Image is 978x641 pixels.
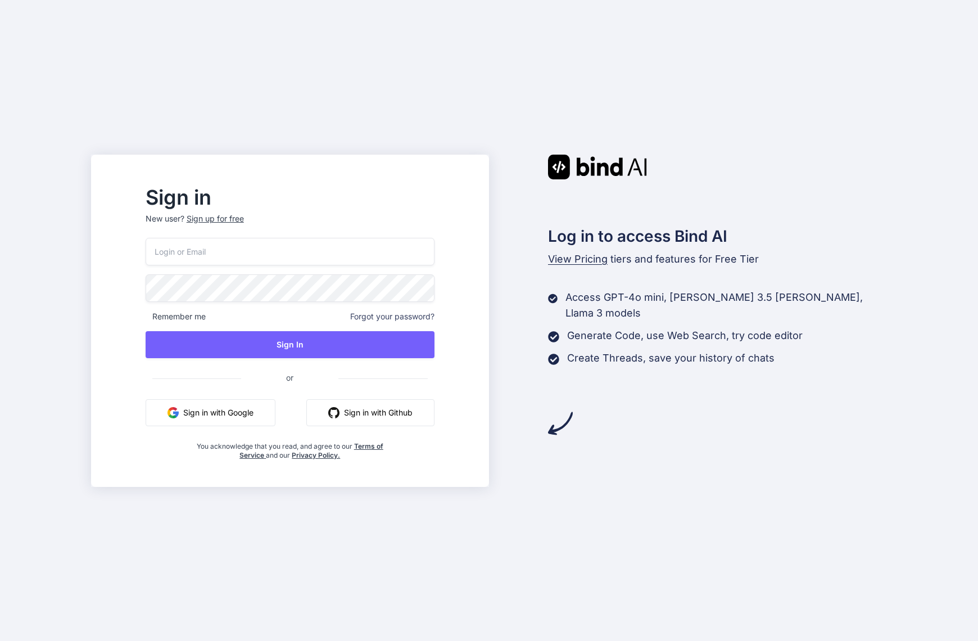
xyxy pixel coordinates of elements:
[193,435,386,460] div: You acknowledge that you read, and agree to our and our
[567,350,775,366] p: Create Threads, save your history of chats
[146,238,434,265] input: Login or Email
[306,399,434,426] button: Sign in with Github
[292,451,340,459] a: Privacy Policy.
[146,188,434,206] h2: Sign in
[146,213,434,238] p: New user?
[241,364,338,391] span: or
[548,155,647,179] img: Bind AI logo
[548,251,888,267] p: tiers and features for Free Tier
[167,407,179,418] img: google
[239,442,383,459] a: Terms of Service
[567,328,803,344] p: Generate Code, use Web Search, try code editor
[548,411,573,436] img: arrow
[350,311,434,322] span: Forgot your password?
[146,399,275,426] button: Sign in with Google
[146,311,206,322] span: Remember me
[187,213,244,224] div: Sign up for free
[565,290,887,321] p: Access GPT-4o mini, [PERSON_NAME] 3.5 [PERSON_NAME], Llama 3 models
[548,253,608,265] span: View Pricing
[146,331,434,358] button: Sign In
[328,407,339,418] img: github
[548,224,888,248] h2: Log in to access Bind AI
